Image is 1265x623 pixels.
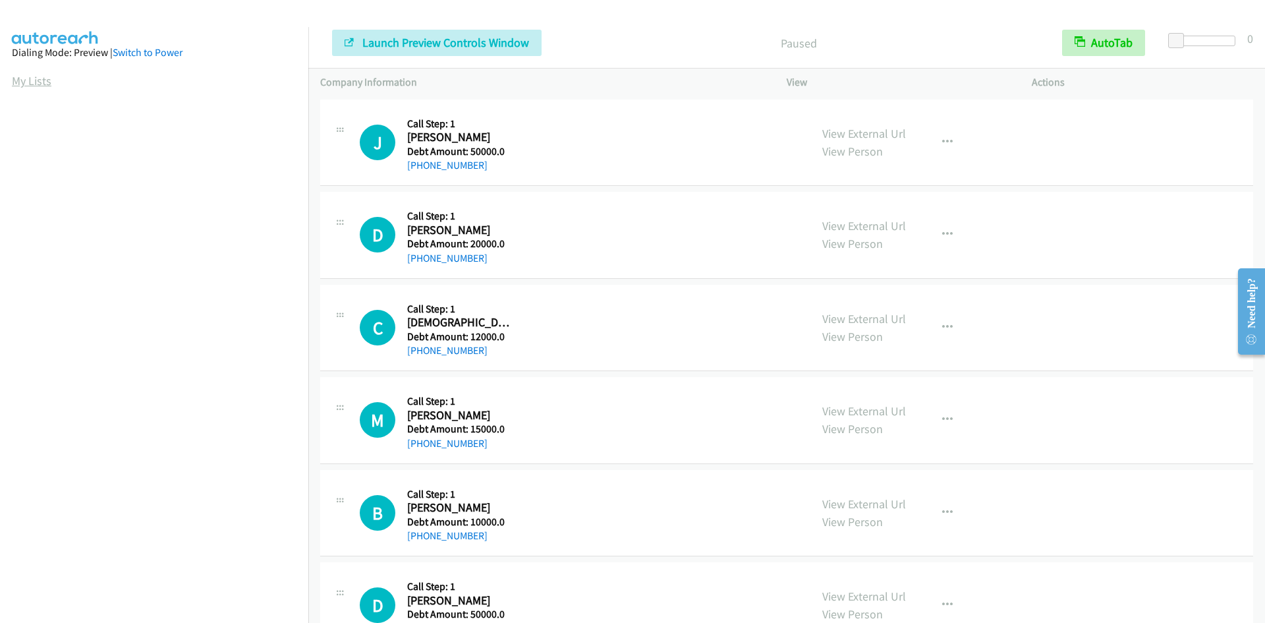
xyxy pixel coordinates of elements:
[407,223,511,238] h2: [PERSON_NAME]
[822,514,883,529] a: View Person
[407,437,488,450] a: [PHONE_NUMBER]
[822,589,906,604] a: View External Url
[113,46,183,59] a: Switch to Power
[360,587,395,623] h1: D
[407,145,511,158] h5: Debt Amount: 50000.0
[407,488,511,501] h5: Call Step: 1
[407,529,488,542] a: [PHONE_NUMBER]
[332,30,542,56] button: Launch Preview Controls Window
[360,587,395,623] div: The call is yet to be attempted
[787,74,1008,90] p: View
[407,395,511,408] h5: Call Step: 1
[407,408,511,423] h2: [PERSON_NAME]
[407,130,511,145] h2: [PERSON_NAME]
[12,73,51,88] a: My Lists
[1032,74,1253,90] p: Actions
[407,303,511,316] h5: Call Step: 1
[1247,30,1253,47] div: 0
[822,126,906,141] a: View External Url
[559,34,1038,52] p: Paused
[822,236,883,251] a: View Person
[320,74,763,90] p: Company Information
[1062,30,1145,56] button: AutoTab
[822,144,883,159] a: View Person
[1227,259,1265,364] iframe: Resource Center
[407,252,488,264] a: [PHONE_NUMBER]
[407,580,511,593] h5: Call Step: 1
[360,495,395,531] h1: B
[822,329,883,344] a: View Person
[12,45,296,61] div: Dialing Mode: Preview |
[407,237,511,251] h5: Debt Amount: 20000.0
[822,403,906,419] a: View External Url
[407,344,488,357] a: [PHONE_NUMBER]
[360,125,395,160] h1: J
[407,159,488,171] a: [PHONE_NUMBER]
[360,310,395,345] div: The call is yet to be attempted
[407,210,511,223] h5: Call Step: 1
[407,330,511,343] h5: Debt Amount: 12000.0
[822,311,906,326] a: View External Url
[407,593,511,608] h2: [PERSON_NAME]
[407,423,511,436] h5: Debt Amount: 15000.0
[362,35,529,50] span: Launch Preview Controls Window
[407,117,511,131] h5: Call Step: 1
[822,218,906,233] a: View External Url
[822,496,906,512] a: View External Url
[1175,36,1235,46] div: Delay between calls (in seconds)
[407,608,511,621] h5: Debt Amount: 50000.0
[360,495,395,531] div: The call is yet to be attempted
[360,125,395,160] div: The call is yet to be attempted
[407,500,511,516] h2: [PERSON_NAME]
[360,402,395,438] div: The call is yet to be attempted
[360,217,395,252] div: The call is yet to be attempted
[360,310,395,345] h1: C
[407,516,511,529] h5: Debt Amount: 10000.0
[360,402,395,438] h1: M
[822,607,883,622] a: View Person
[822,421,883,436] a: View Person
[360,217,395,252] h1: D
[407,315,511,330] h2: [DEMOGRAPHIC_DATA][PERSON_NAME]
